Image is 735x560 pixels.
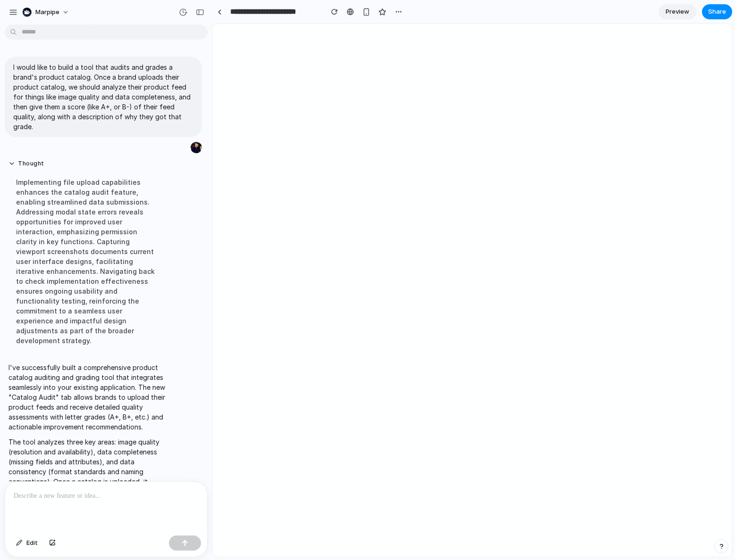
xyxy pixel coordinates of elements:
button: Marpipe [18,5,74,20]
p: I've successfully built a comprehensive product catalog auditing and grading tool that integrates... [8,362,166,432]
span: Edit [26,538,38,548]
span: Preview [666,7,689,16]
button: Edit [11,535,42,551]
p: The tool analyzes three key areas: image quality (resolution and availability), data completeness... [8,437,166,556]
button: Share [702,4,732,19]
a: Preview [659,4,696,19]
span: Share [708,7,726,16]
p: I would like to build a tool that audits and grades a brand's product catalog. Once a brand uploa... [13,62,193,132]
span: Marpipe [35,8,59,17]
div: Implementing file upload capabilities enhances the catalog audit feature, enabling streamlined da... [8,172,166,351]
